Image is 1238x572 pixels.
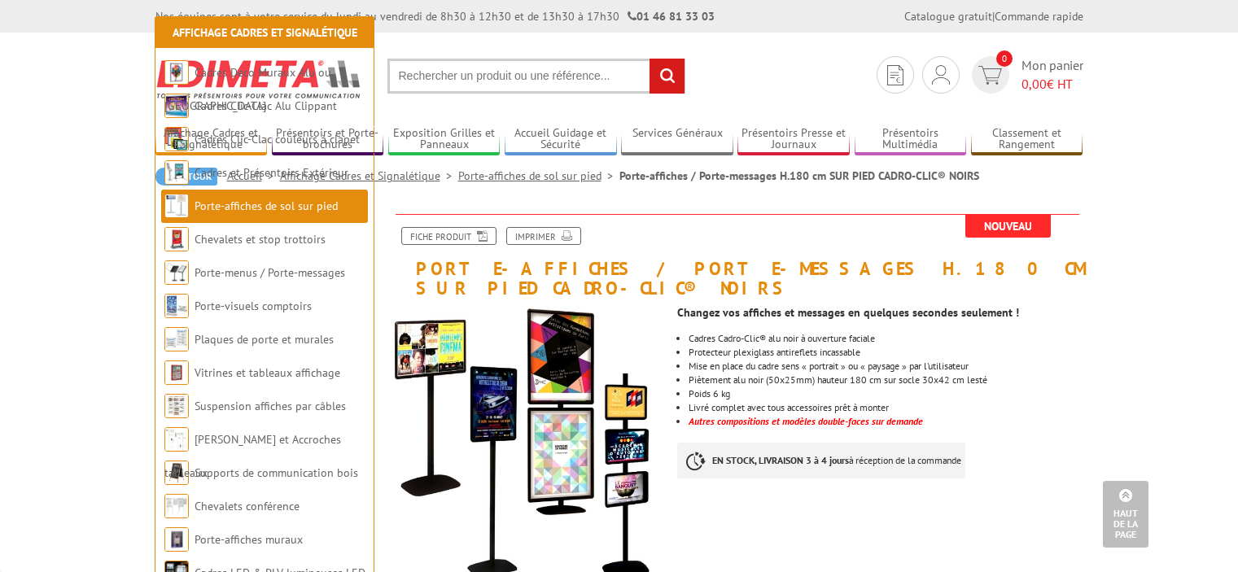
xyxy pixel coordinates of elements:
input: rechercher [650,59,685,94]
a: Fiche produit [401,227,497,245]
font: Autres compositions et modèles double-faces sur demande [689,415,923,427]
a: Suspension affiches par câbles [195,399,346,413]
input: Rechercher un produit ou une référence... [387,59,685,94]
span: Nouveau [965,215,1051,238]
img: Cadres Deco Muraux Alu ou Bois [164,60,189,85]
a: Porte-menus / Porte-messages [195,265,345,280]
a: Commande rapide [995,9,1083,24]
div: | [904,8,1083,24]
a: devis rapide 0 Mon panier 0,00€ HT [968,56,1083,94]
a: Plaques de porte et murales [195,332,334,347]
a: Accueil Guidage et Sécurité [505,126,617,153]
a: Présentoirs et Porte-brochures [272,126,384,153]
li: Protecteur plexiglass antireflets incassable [689,347,1083,357]
li: Porte-affiches / Porte-messages H.180 cm SUR PIED CADRO-CLIC® NOIRS [619,168,979,184]
a: Affichage Cadres et Signalétique [173,25,357,40]
a: Porte-affiches de sol sur pied [195,199,338,213]
img: Chevalets conférence [164,494,189,518]
a: Services Généraux [621,126,733,153]
img: devis rapide [978,66,1002,85]
a: Haut de la page [1103,481,1148,548]
img: Plaques de porte et murales [164,327,189,351]
strong: EN STOCK, LIVRAISON 3 à 4 jours [712,454,849,466]
strong: Changez vos affiches et messages en quelques secondes seulement ! [677,305,1019,320]
a: Cadres Clic-Clac Alu Clippant [195,98,337,113]
img: devis rapide [932,65,950,85]
a: Chevalets et stop trottoirs [195,232,326,247]
a: Imprimer [506,227,581,245]
a: Catalogue gratuit [904,9,992,24]
img: Vitrines et tableaux affichage [164,360,189,385]
a: Chevalets conférence [195,499,300,513]
div: Nos équipes sont à votre service du lundi au vendredi de 8h30 à 12h30 et de 13h30 à 17h30 [155,8,715,24]
span: 0,00 [1021,76,1047,92]
img: Porte-visuels comptoirs [164,294,189,318]
a: Cadres et Présentoirs Extérieur [195,165,348,180]
li: Cadres Cadro-Clic® alu noir à ouverture faciale [689,334,1083,343]
img: Cimaises et Accroches tableaux [164,427,189,452]
a: Affichage Cadres et Signalétique [155,126,268,153]
a: Présentoirs Multimédia [855,126,967,153]
a: Vitrines et tableaux affichage [195,365,340,380]
img: Suspension affiches par câbles [164,394,189,418]
strong: 01 46 81 33 03 [628,9,715,24]
span: Mon panier [1021,56,1083,94]
a: Porte-visuels comptoirs [195,299,312,313]
li: Poids 6 kg [689,389,1083,399]
img: Porte-menus / Porte-messages [164,260,189,285]
span: 0 [996,50,1013,67]
span: € HT [1021,75,1083,94]
div: Livré complet avec tous accessoires prêt à monter [689,403,1083,413]
a: Porte-affiches muraux [195,532,303,547]
img: Cadres et Présentoirs Extérieur [164,160,189,185]
li: Mise en place du cadre sens « portrait » ou « paysage » par l’utilisateur [689,361,1083,371]
img: devis rapide [887,65,903,85]
a: Porte-affiches de sol sur pied [458,168,619,183]
a: Exposition Grilles et Panneaux [388,126,501,153]
a: [PERSON_NAME] et Accroches tableaux [164,432,341,480]
li: Piètement alu noir (50x25mm) hauteur 180 cm sur socle 30x42 cm lesté [689,375,1083,385]
img: Chevalets et stop trottoirs [164,227,189,251]
img: Porte-affiches de sol sur pied [164,194,189,218]
a: Cadres Deco Muraux Alu ou [GEOGRAPHIC_DATA] [164,65,331,113]
a: Classement et Rangement [971,126,1083,153]
img: Porte-affiches muraux [164,527,189,552]
a: Supports de communication bois [195,465,358,480]
p: à réception de la commande [677,443,965,478]
a: Présentoirs Presse et Journaux [737,126,850,153]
